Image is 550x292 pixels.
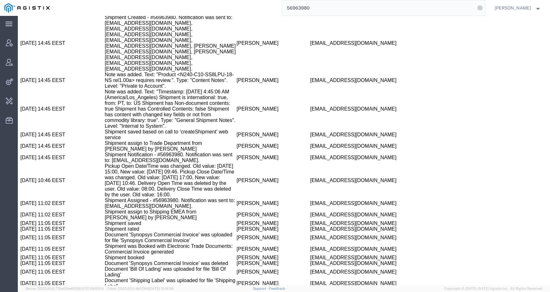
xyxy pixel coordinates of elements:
[3,73,87,113] td: [DATE] 14:45 EEST
[219,210,292,216] td: [PERSON_NAME]
[87,205,219,210] td: Shipment saved
[3,136,87,147] td: [DATE] 14:45 EEST
[3,56,87,73] td: [DATE] 14:45 EEST
[292,62,378,67] span: [EMAIL_ADDRESS][DOMAIN_NAME]
[219,113,292,125] td: [PERSON_NAME]
[292,219,378,224] span: [EMAIL_ADDRESS][DOMAIN_NAME]
[3,205,87,210] td: [DATE] 11:05 EEST
[253,287,269,290] a: Support
[87,125,219,136] td: Shipment assign to Trade Department from [PERSON_NAME] by [PERSON_NAME]
[3,113,87,125] td: [DATE] 14:45 EEST
[292,24,378,30] span: [EMAIL_ADDRESS][DOMAIN_NAME]
[494,4,541,12] button: [PERSON_NAME]
[219,73,292,113] td: [PERSON_NAME]
[87,56,219,73] td: Note was added. Text: "Product <N240-C10-SS8LPU-18-NS rel1.00a> requires review.". Type: "Content...
[87,73,219,113] td: Note was added. Text: "Timestamp: [DATE] 4:45:06 AM (America/Los_Angeles) Shipment is internation...
[25,287,104,290] span: Server: 2025.20.0-710e05ee653
[87,210,219,216] td: Shipment rated
[292,116,378,121] span: [EMAIL_ADDRESS][DOMAIN_NAME]
[292,90,378,96] span: [EMAIL_ADDRESS][DOMAIN_NAME]
[3,216,87,227] td: [DATE] 11:05 EEST
[495,4,531,11] span: Kate Petrenko
[87,216,219,227] td: Document 'Synopsys Commercial Invoice' was uploaded for file 'Synopsys Commercial Invoice'
[3,125,87,136] td: [DATE] 14:45 EEST
[292,239,378,244] span: [EMAIL_ADDRESS][DOMAIN_NAME]
[87,250,219,262] td: Document 'Bill Of Lading' was uploaded for file 'Bill Of Lading'
[292,162,378,167] span: [EMAIL_ADDRESS][DOMAIN_NAME]
[269,287,285,290] a: Feedback
[3,182,87,193] td: [DATE] 11:02 EEST
[292,139,378,144] span: [EMAIL_ADDRESS][DOMAIN_NAME]
[292,253,378,259] span: [EMAIL_ADDRESS][DOMAIN_NAME]
[219,182,292,193] td: [PERSON_NAME]
[87,113,219,125] td: Shipment saved based on call to 'createShipment' web service
[3,147,87,182] td: [DATE] 10:46 EEST
[107,287,173,290] span: Client: 2025.20.0-8b113f4
[87,245,219,250] td: Document 'Synopsys Commercial Invoice' was deleted
[87,239,219,245] td: Shipment booked
[292,205,378,210] span: [EMAIL_ADDRESS][DOMAIN_NAME]
[3,227,87,239] td: [DATE] 11:05 EEST
[87,147,219,182] td: Pickup Open Date/Time was changed. Old value: [DATE] 15:00, New value: [DATE] 09:46. Pickup Close...
[292,127,378,133] span: [EMAIL_ADDRESS][DOMAIN_NAME]
[292,265,378,270] span: [EMAIL_ADDRESS][DOMAIN_NAME]
[3,193,87,205] td: [DATE] 11:02 EEST
[4,3,50,13] img: logo
[87,262,219,273] td: Document 'Shipping Label' was uploaded for file 'Shipping Label'
[282,0,476,16] input: Search for shipment number, reference number
[219,262,292,273] td: [PERSON_NAME]
[292,210,378,216] span: [EMAIL_ADDRESS][DOMAIN_NAME]
[219,125,292,136] td: [PERSON_NAME]
[87,193,219,205] td: Shipment assign to Shipping EMEA from [PERSON_NAME] by [PERSON_NAME]
[87,182,219,193] td: Shipment Assigned - #56963980. Notification was sent to: [EMAIL_ADDRESS][DOMAIN_NAME].
[292,196,378,201] span: [EMAIL_ADDRESS][DOMAIN_NAME]
[18,16,550,285] iframe: FS Legacy Container
[219,193,292,205] td: [PERSON_NAME]
[444,286,542,291] span: Copyright © [DATE]-[DATE] Agistix Inc., All Rights Reserved
[219,216,292,227] td: [PERSON_NAME]
[3,245,87,250] td: [DATE] 11:05 EEST
[219,239,292,245] td: [PERSON_NAME]
[219,205,292,210] td: [PERSON_NAME]
[219,250,292,262] td: [PERSON_NAME]
[3,262,87,273] td: [DATE] 11:05 EEST
[219,227,292,239] td: [PERSON_NAME]
[3,210,87,216] td: [DATE] 11:05 EEST
[149,287,173,290] span: [DATE] 10:16:38
[87,136,219,147] td: Shipment Notification - #56963980. Notification was sent to: [EMAIL_ADDRESS][DOMAIN_NAME].
[219,147,292,182] td: [PERSON_NAME]
[219,56,292,73] td: [PERSON_NAME]
[3,239,87,245] td: [DATE] 11:05 EEST
[78,287,104,290] span: [DATE] 09:51:04
[292,185,378,190] span: [EMAIL_ADDRESS][DOMAIN_NAME]
[219,136,292,147] td: [PERSON_NAME]
[87,227,219,239] td: Shipment was Booked with Electronic Trade Documents: Commercial Invoice generated
[292,245,378,250] span: [EMAIL_ADDRESS][DOMAIN_NAME]
[3,250,87,262] td: [DATE] 11:05 EEST
[292,230,378,236] span: [EMAIL_ADDRESS][DOMAIN_NAME]
[219,245,292,250] td: [PERSON_NAME]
